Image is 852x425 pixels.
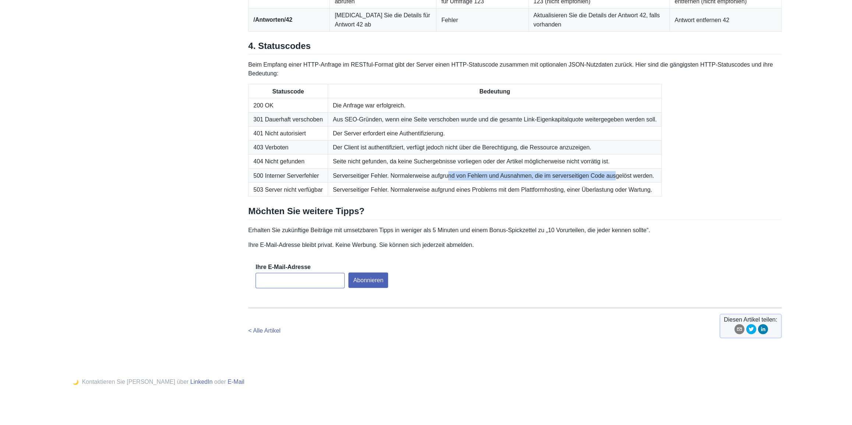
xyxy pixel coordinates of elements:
[248,61,773,77] font: Beim Empfang einer HTTP-Anfrage im RESTful-Format gibt der Server einen HTTP-Statuscode zusammen ...
[248,241,473,248] font: Ihre E-Mail-Adresse bleibt privat. Keine Werbung. Sie können sich jederzeit abmelden.
[253,17,292,23] font: /Antworten/42
[253,144,288,150] font: 403 Verboten
[256,263,310,270] font: Ihre E-Mail-Adresse
[228,379,244,385] a: E-Mail
[758,324,768,337] button: linkedin
[724,316,777,322] font: Diesen Artikel teilen:
[253,172,319,178] font: 500 Interner Serverfehler
[272,88,304,94] font: Statuscode
[253,158,304,164] font: 404 Nicht gefunden
[746,324,756,337] button: twitter
[353,277,383,283] font: Abonnieren
[248,327,281,333] a: < Alle Artikel
[253,102,273,109] font: 200 OK
[333,186,652,192] font: Serverseitiger Fehler. Normalerweise aufgrund eines Problems mit dem Plattformhosting, einer Über...
[348,272,388,288] button: Abonnieren
[534,12,660,28] font: Aktualisieren Sie die Details der Antwort 42, falls vorhanden
[675,17,729,23] font: Antwort entfernen 42
[734,324,744,337] button: E-Mail
[82,379,189,385] font: Kontaktieren Sie [PERSON_NAME] über
[253,130,306,137] font: 401 Nicht autorisiert
[479,88,510,94] font: Bedeutung
[335,12,430,28] font: [MEDICAL_DATA] Sie die Details für Antwort 42 ab
[248,206,365,216] font: Möchten Sie weitere Tipps?
[248,41,310,51] font: 4. Statuscodes
[253,186,323,192] font: 503 Server nicht verfügbar
[253,116,323,123] font: 301 Dauerhaft verschoben
[333,172,654,178] font: Serverseitiger Fehler. Normalerweise aufgrund von Fehlern und Ausnahmen, die im serverseitigen Co...
[333,130,445,137] font: Der Server erfordert eine Authentifizierung.
[333,116,657,123] font: Aus SEO-Gründen, wenn eine Seite verschoben wurde und die gesamte Link-Eigenkapitalquote weiterge...
[73,379,79,385] font: 🌙
[333,158,610,164] font: Seite nicht gefunden, da keine Suchergebnisse vorliegen oder der Artikel möglicherweise nicht vor...
[333,144,591,150] font: Der Client ist authentifiziert, verfügt jedoch nicht über die Berechtigung, die Ressource anzuzei...
[441,17,458,23] font: Fehler
[70,379,81,385] button: 🌙
[333,102,405,109] font: Die Anfrage war erfolgreich.
[248,227,650,233] font: Erhalten Sie zukünftige Beiträge mit umsetzbaren Tipps in weniger als 5 Minuten und einem Bonus-S...
[190,379,213,385] a: LinkedIn
[214,379,226,385] font: oder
